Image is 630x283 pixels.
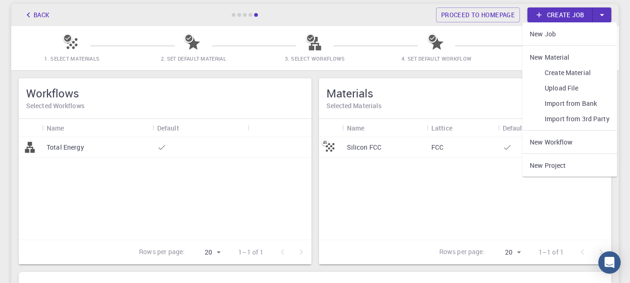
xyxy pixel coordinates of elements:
[179,120,194,135] button: Sort
[522,65,617,80] a: Create Material
[26,101,304,111] h6: Selected Workflows
[152,119,248,137] div: Default
[347,119,365,137] div: Name
[503,119,525,137] div: Default
[64,120,79,135] button: Sort
[139,247,185,258] p: Rows per page:
[326,101,604,111] h6: Selected Materials
[26,86,304,101] h5: Workflows
[539,248,564,257] p: 1–1 of 1
[402,55,471,62] span: 4. Set Default Workflow
[161,55,226,62] span: 2. Set Default Material
[522,134,617,150] a: New Workflow
[522,80,617,96] a: Upload File
[522,96,617,111] a: Import from Bank
[436,7,520,22] a: Proceed to homepage
[522,111,617,126] a: Import from 3rd Party
[19,7,54,22] button: Back
[188,246,223,259] div: 20
[47,143,84,152] p: Total Energy
[364,120,379,135] button: Sort
[522,158,617,173] a: New Project
[238,248,263,257] p: 1–1 of 1
[427,119,498,137] div: Lattice
[319,119,342,137] div: Icon
[431,119,452,137] div: Lattice
[47,119,64,137] div: Name
[522,49,617,65] li: New Material
[439,247,485,258] p: Rows per page:
[522,26,617,41] a: New Job
[285,55,345,62] span: 3. Select Workflows
[598,251,621,274] div: Open Intercom Messenger
[431,143,443,152] p: FCC
[44,55,99,62] span: 1. Select Materials
[326,86,604,101] h5: Materials
[19,7,52,15] span: Support
[347,143,382,152] p: Silicon FCC
[489,246,524,259] div: 20
[452,120,467,135] button: Sort
[19,119,42,137] div: Icon
[527,7,593,22] a: Create job
[157,119,179,137] div: Default
[342,119,427,137] div: Name
[42,119,152,137] div: Name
